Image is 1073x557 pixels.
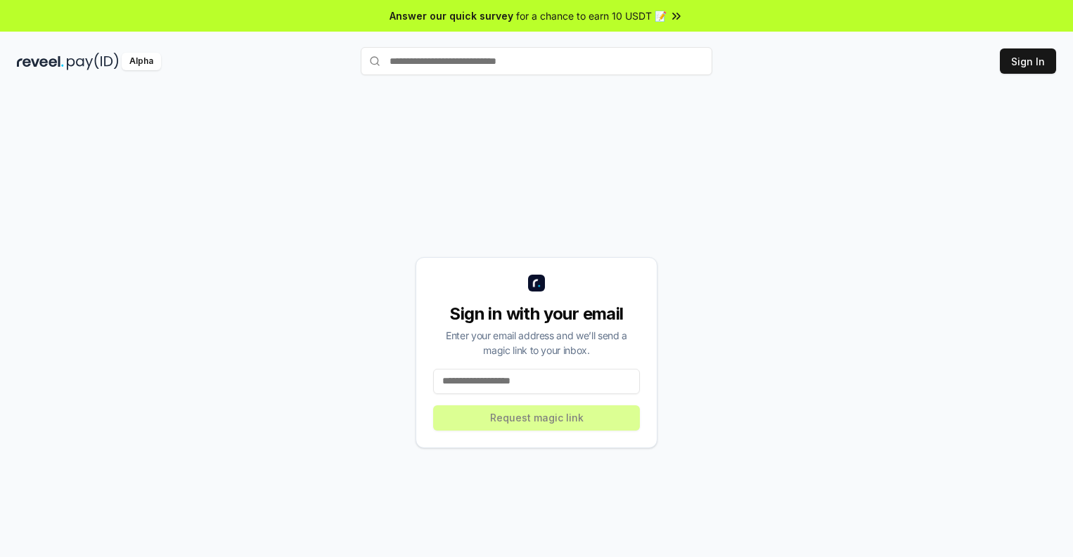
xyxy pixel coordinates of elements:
[1000,48,1056,74] button: Sign In
[17,53,64,70] img: reveel_dark
[67,53,119,70] img: pay_id
[528,275,545,291] img: logo_small
[390,8,513,23] span: Answer our quick survey
[516,8,667,23] span: for a chance to earn 10 USDT 📝
[433,303,640,325] div: Sign in with your email
[122,53,161,70] div: Alpha
[433,328,640,358] div: Enter your email address and we’ll send a magic link to your inbox.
